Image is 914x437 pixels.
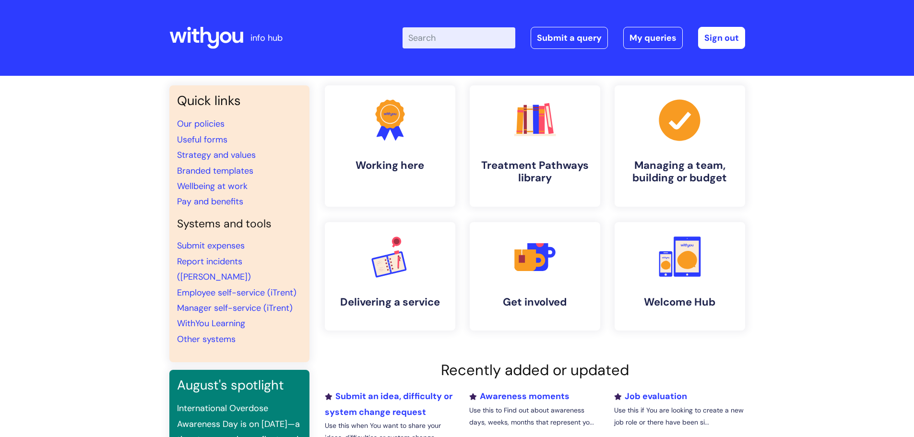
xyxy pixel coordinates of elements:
[614,404,745,428] p: Use this if You are looking to create a new job role or there have been si...
[177,240,245,251] a: Submit expenses
[614,390,687,402] a: Job evaluation
[177,149,256,161] a: Strategy and values
[332,296,448,308] h4: Delivering a service
[403,27,515,48] input: Search
[177,256,251,283] a: Report incidents ([PERSON_NAME])
[623,27,683,49] a: My queries
[403,27,745,49] div: | -
[177,118,225,130] a: Our policies
[177,165,253,177] a: Branded templates
[332,159,448,172] h4: Working here
[325,222,455,331] a: Delivering a service
[177,180,248,192] a: Wellbeing at work
[325,390,452,417] a: Submit an idea, difficulty or system change request
[470,85,600,207] a: Treatment Pathways library
[177,217,302,231] h4: Systems and tools
[698,27,745,49] a: Sign out
[325,85,455,207] a: Working here
[177,318,245,329] a: WithYou Learning
[177,196,243,207] a: Pay and benefits
[177,287,297,298] a: Employee self-service (iTrent)
[615,85,745,207] a: Managing a team, building or budget
[469,404,600,428] p: Use this to Find out about awareness days, weeks, months that represent yo...
[615,222,745,331] a: Welcome Hub
[622,296,737,308] h4: Welcome Hub
[177,333,236,345] a: Other systems
[325,361,745,379] h2: Recently added or updated
[177,378,302,393] h3: August's spotlight
[531,27,608,49] a: Submit a query
[177,302,293,314] a: Manager self-service (iTrent)
[477,159,593,185] h4: Treatment Pathways library
[469,390,570,402] a: Awareness moments
[177,134,227,145] a: Useful forms
[177,93,302,108] h3: Quick links
[622,159,737,185] h4: Managing a team, building or budget
[470,222,600,331] a: Get involved
[250,30,283,46] p: info hub
[477,296,593,308] h4: Get involved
